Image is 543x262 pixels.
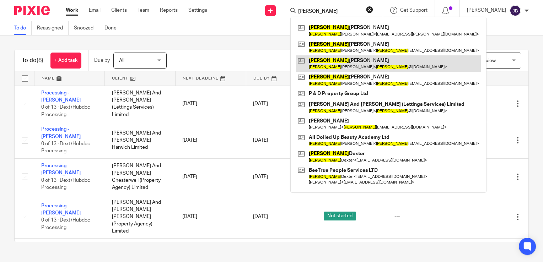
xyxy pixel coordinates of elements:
td: [PERSON_NAME] And [PERSON_NAME] (Lettings Services) Limited [105,86,176,122]
a: + Add task [50,53,81,69]
td: [DATE] [175,122,246,159]
p: Due by [94,57,110,64]
a: Email [89,7,101,14]
a: Snoozed [74,21,99,35]
td: [PERSON_NAME] And [PERSON_NAME] Harwich Limited [105,122,176,159]
span: Not started [324,212,356,220]
span: All [119,58,124,63]
input: Search [297,9,361,15]
a: Processing - [PERSON_NAME] [41,163,81,175]
span: [DATE] [253,174,268,179]
div: --- [394,213,451,220]
button: Clear [366,6,373,13]
a: Reports [160,7,178,14]
span: [DATE] [253,138,268,143]
a: To do [14,21,32,35]
span: 0 of 13 · Dext/Hubdoc Processing [41,105,90,117]
a: Work [66,7,78,14]
a: Processing - [PERSON_NAME] [41,203,81,215]
a: Processing - [PERSON_NAME] [41,91,81,103]
a: Team [138,7,149,14]
td: [PERSON_NAME] And [PERSON_NAME] [PERSON_NAME] (Property Agency) Limited [105,195,176,239]
span: [DATE] [253,101,268,106]
a: Reassigned [37,21,69,35]
a: Done [104,21,122,35]
td: [DATE] [175,86,246,122]
a: Clients [111,7,127,14]
td: [DATE] [175,195,246,239]
td: [PERSON_NAME] And [PERSON_NAME] Chesterwell (Property Agency) Limited [105,159,176,195]
span: Get Support [400,8,428,13]
p: [PERSON_NAME] [467,7,506,14]
img: svg%3E [510,5,521,16]
a: Processing - [PERSON_NAME] [41,127,81,139]
span: 0 of 13 · Dext/Hubdoc Processing [41,178,90,190]
span: 0 of 13 · Dext/Hubdoc Processing [41,141,90,154]
a: Settings [188,7,207,14]
span: (8) [37,58,43,63]
img: Pixie [14,6,50,15]
td: [DATE] [175,159,246,195]
span: [DATE] [253,214,268,219]
span: 0 of 13 · Dext/Hubdoc Processing [41,218,90,230]
h1: To do [22,57,43,64]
